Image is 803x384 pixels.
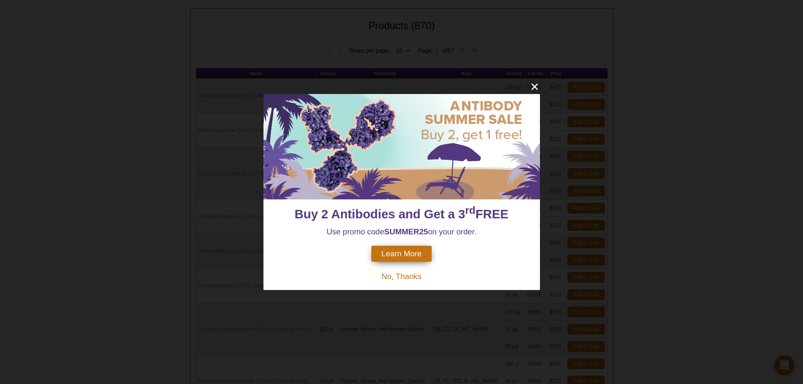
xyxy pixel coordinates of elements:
[465,205,475,216] sup: rd
[384,227,428,236] strong: SUMMER25
[381,249,422,258] span: Learn More
[327,227,477,236] span: Use promo code on your order.
[381,272,422,281] span: No, Thanks
[529,81,540,92] button: close
[295,207,508,221] span: Buy 2 Antibodies and Get a 3 FREE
